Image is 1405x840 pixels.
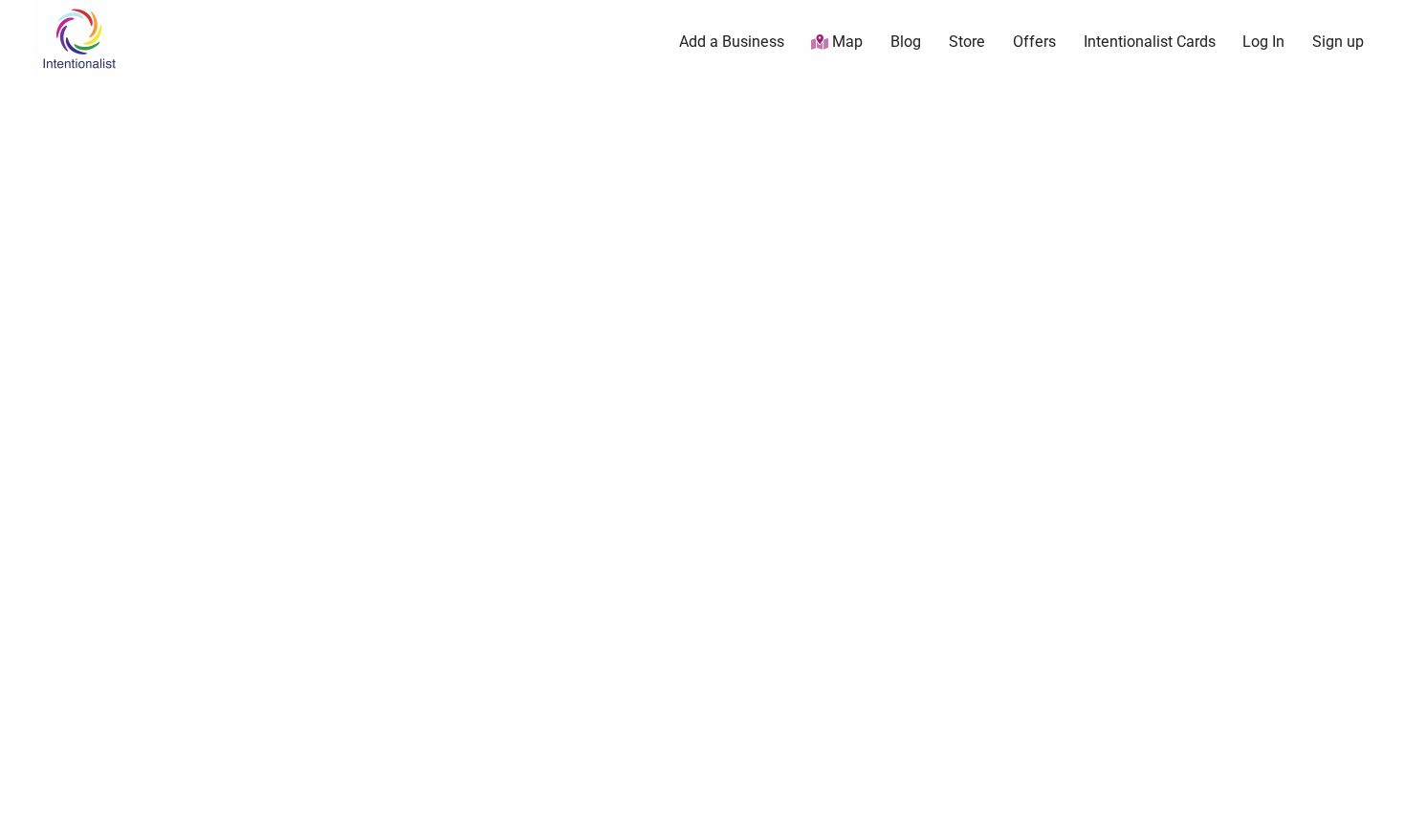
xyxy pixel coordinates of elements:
[1013,32,1056,53] a: Offers
[1084,32,1216,53] a: Intentionalist Cards
[679,32,784,53] a: Add a Business
[890,32,921,53] a: Blog
[949,32,985,53] a: Store
[33,8,124,70] img: Intentionalist
[1312,32,1364,53] a: Sign up
[1242,32,1284,53] a: Log In
[811,32,863,54] a: Map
